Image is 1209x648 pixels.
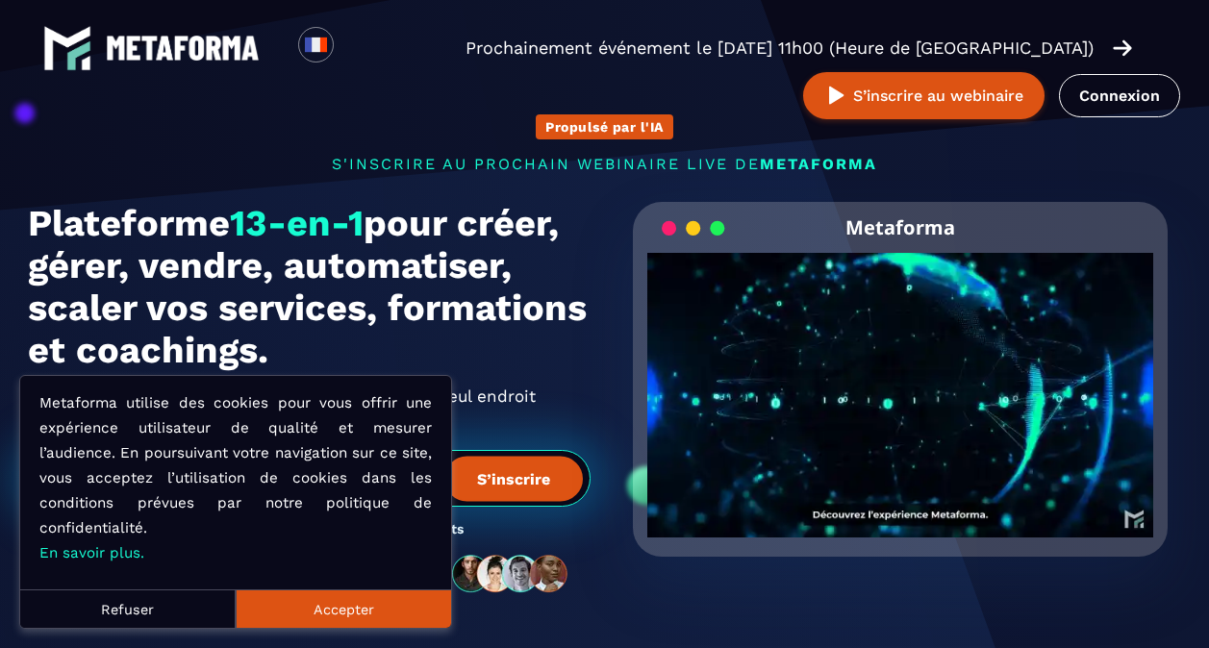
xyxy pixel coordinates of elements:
[1059,74,1180,117] a: Connexion
[39,544,144,561] a: En savoir plus.
[236,589,451,628] button: Accepter
[334,27,381,69] div: Search for option
[444,456,583,501] button: S’inscrire
[845,202,955,253] h2: Metaforma
[20,589,236,628] button: Refuser
[803,72,1045,119] button: S’inscrire au webinaire
[304,33,328,57] img: fr
[230,202,364,244] span: 13-en-1
[760,155,877,173] span: METAFORMA
[662,219,725,237] img: loading
[28,155,1182,173] p: s'inscrire au prochain webinaire live de
[39,390,432,565] p: Metaforma utilise des cookies pour vous offrir une expérience utilisateur de qualité et mesurer l...
[1113,37,1132,59] img: arrow-right
[43,24,91,72] img: logo
[466,35,1094,62] p: Prochainement événement le [DATE] 11h00 (Heure de [GEOGRAPHIC_DATA])
[446,554,575,594] img: community-people
[647,253,1154,506] video: Your browser does not support the video tag.
[350,37,365,60] input: Search for option
[106,36,260,61] img: logo
[824,84,848,108] img: play
[28,202,591,371] h1: Plateforme pour créer, gérer, vendre, automatiser, scaler vos services, formations et coachings.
